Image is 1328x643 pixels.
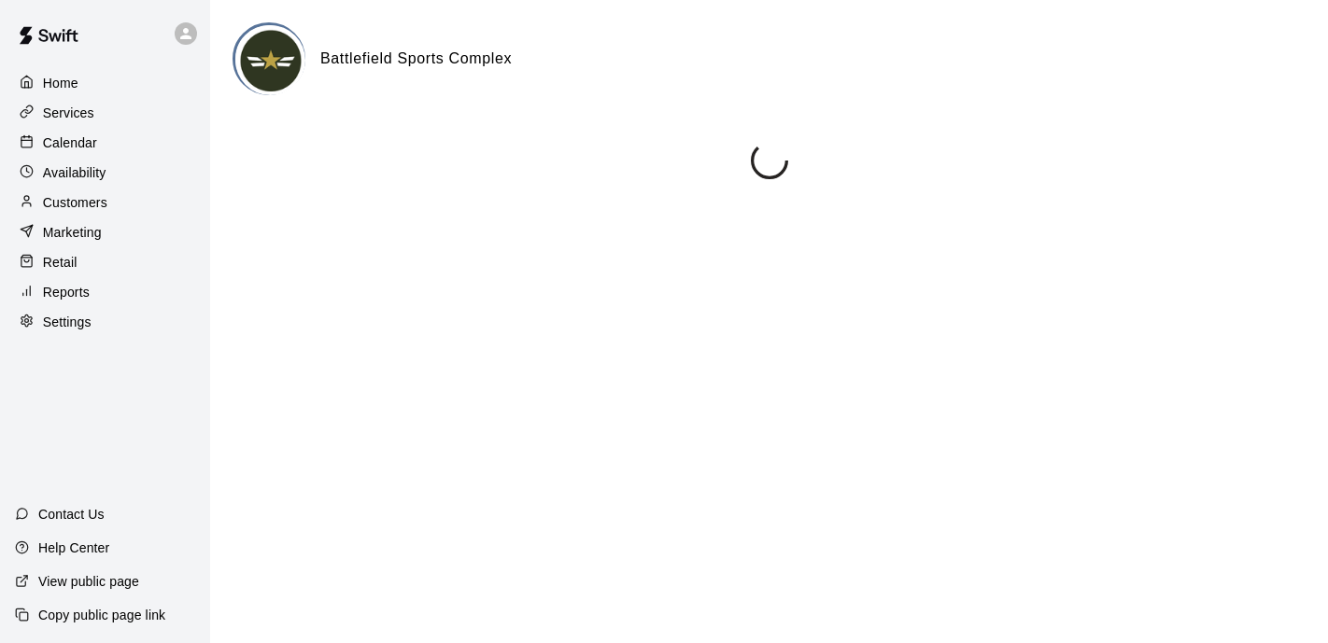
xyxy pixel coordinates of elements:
[15,248,195,276] a: Retail
[43,253,78,272] p: Retail
[15,308,195,336] a: Settings
[38,606,165,624] p: Copy public page link
[15,189,195,217] a: Customers
[43,163,106,182] p: Availability
[15,278,195,306] a: Reports
[43,133,97,152] p: Calendar
[43,74,78,92] p: Home
[15,159,195,187] a: Availability
[235,25,305,95] img: Battlefield Sports Complex logo
[43,193,107,212] p: Customers
[15,99,195,127] a: Services
[15,218,195,246] a: Marketing
[320,47,512,71] h6: Battlefield Sports Complex
[43,283,90,301] p: Reports
[43,223,102,242] p: Marketing
[15,129,195,157] a: Calendar
[43,104,94,122] p: Services
[38,505,105,524] p: Contact Us
[15,69,195,97] a: Home
[38,538,109,557] p: Help Center
[38,572,139,591] p: View public page
[43,313,92,331] p: Settings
